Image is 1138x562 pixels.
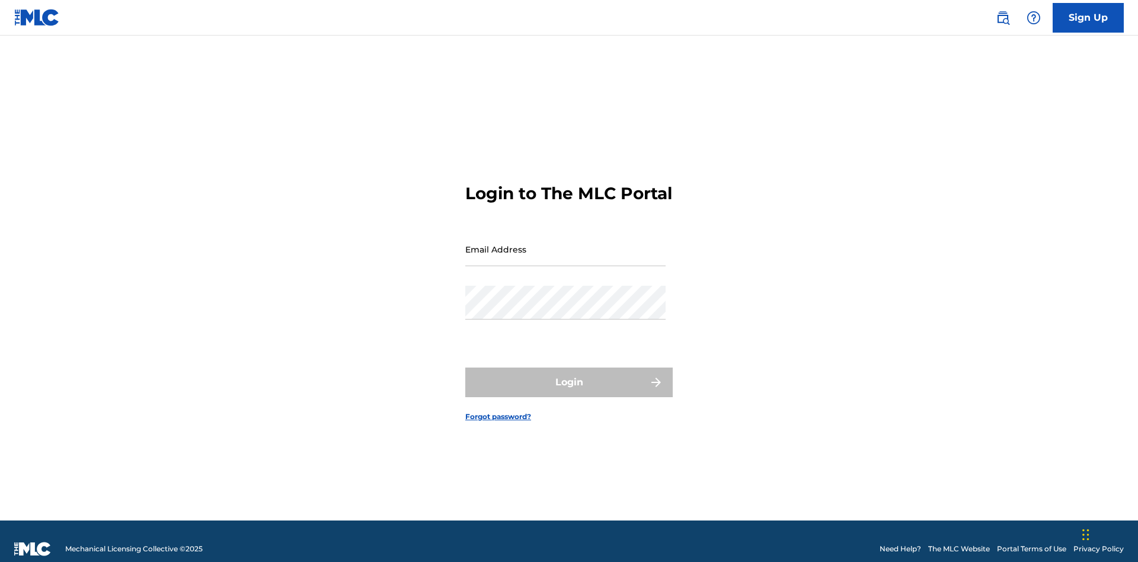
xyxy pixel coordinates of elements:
a: Forgot password? [465,411,531,422]
a: Need Help? [880,544,921,554]
img: search [996,11,1010,25]
span: Mechanical Licensing Collective © 2025 [65,544,203,554]
h3: Login to The MLC Portal [465,183,672,204]
iframe: Chat Widget [1079,505,1138,562]
div: Help [1022,6,1046,30]
img: logo [14,542,51,556]
a: Public Search [991,6,1015,30]
a: The MLC Website [928,544,990,554]
img: MLC Logo [14,9,60,26]
a: Privacy Policy [1073,544,1124,554]
a: Sign Up [1053,3,1124,33]
div: Drag [1082,517,1089,553]
a: Portal Terms of Use [997,544,1066,554]
img: help [1027,11,1041,25]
